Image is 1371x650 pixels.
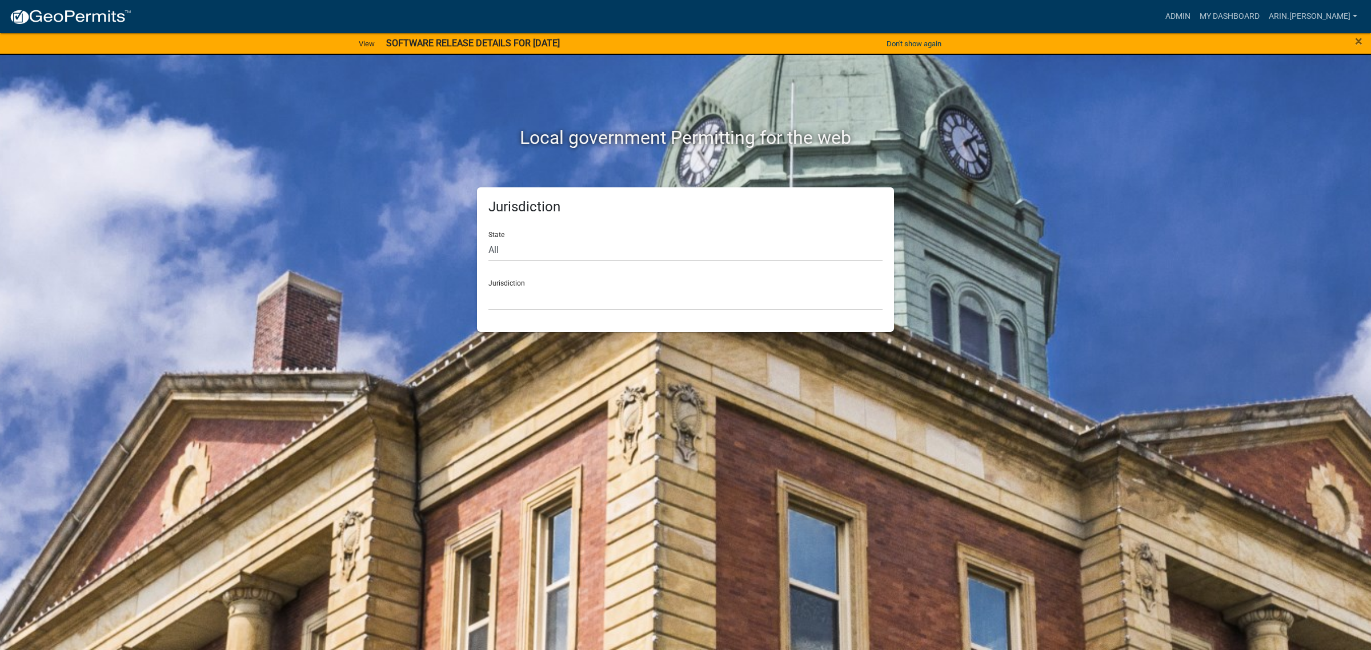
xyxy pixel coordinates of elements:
[368,127,1003,149] h2: Local government Permitting for the web
[1355,33,1362,49] span: ×
[882,34,946,53] button: Don't show again
[1264,6,1362,27] a: arin.[PERSON_NAME]
[386,38,560,49] strong: SOFTWARE RELEASE DETAILS FOR [DATE]
[1355,34,1362,48] button: Close
[1161,6,1195,27] a: Admin
[1195,6,1264,27] a: My Dashboard
[488,199,883,215] h5: Jurisdiction
[354,34,379,53] a: View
